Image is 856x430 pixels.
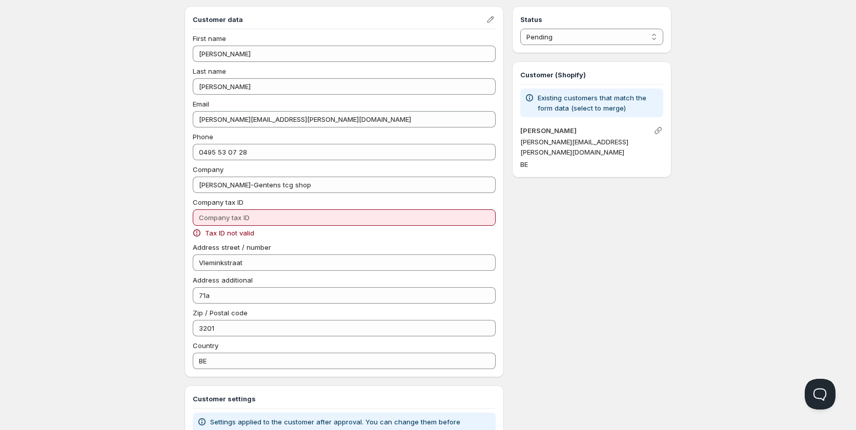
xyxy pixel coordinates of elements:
h3: Customer data [193,14,485,25]
input: Company [193,177,496,193]
input: Address additional [193,287,496,304]
input: Address street / number [193,254,496,271]
span: Phone [193,133,213,141]
span: Zip / Postal code [193,309,248,317]
span: Company tax ID [193,198,243,206]
input: First name [193,46,496,62]
a: [PERSON_NAME] [520,126,577,135]
h3: Status [520,14,663,25]
p: [PERSON_NAME][EMAIL_ADDRESS][PERSON_NAME][DOMAIN_NAME] [520,137,663,157]
h3: Customer (Shopify) [520,70,663,80]
input: Email [193,111,496,127]
span: Company [193,165,223,174]
h3: Customer settings [193,394,496,404]
input: Last name [193,78,496,95]
span: First name [193,34,226,42]
input: Phone [193,144,496,160]
iframe: Help Scout Beacon - Open [805,379,835,410]
p: Existing customers that match the form data (select to merge) [538,93,659,113]
span: Address additional [193,276,253,284]
span: Last name [193,67,226,75]
input: Zip / Postal code [193,320,496,336]
span: Tax ID not valid [205,228,254,238]
span: Email [193,100,209,108]
input: Country [193,353,496,369]
button: Edit [483,12,498,27]
input: Company tax ID [193,209,496,226]
span: Address street / number [193,243,271,251]
span: BE [520,160,528,168]
span: Country [193,341,218,350]
button: Link [651,123,665,138]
